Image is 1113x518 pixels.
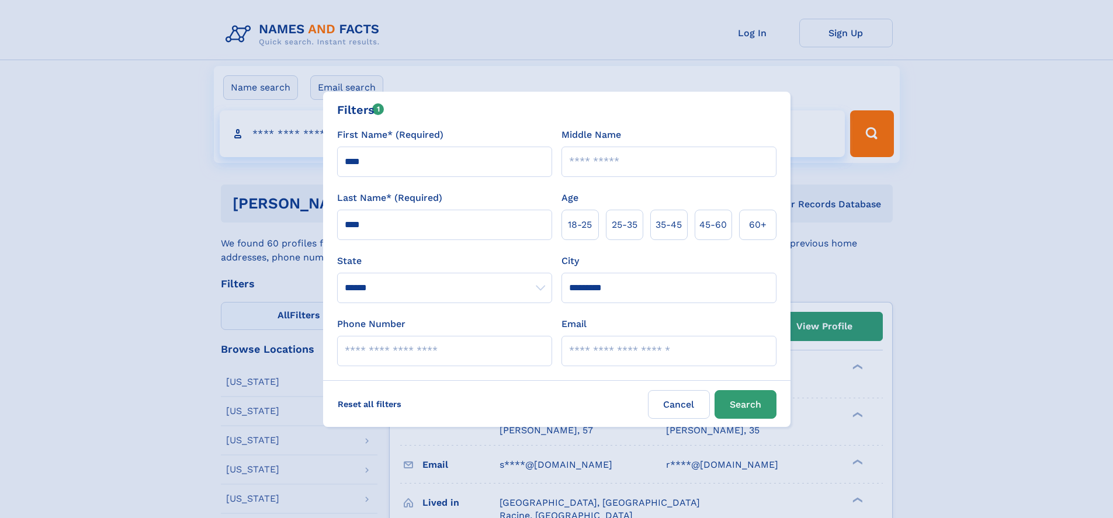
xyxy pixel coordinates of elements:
button: Search [715,390,776,419]
label: Last Name* (Required) [337,191,442,205]
span: 35‑45 [656,218,682,232]
label: City [561,254,579,268]
label: Age [561,191,578,205]
label: State [337,254,552,268]
label: Reset all filters [330,390,409,418]
label: Cancel [648,390,710,419]
span: 60+ [749,218,767,232]
span: 18‑25 [568,218,592,232]
span: 25‑35 [612,218,637,232]
label: Phone Number [337,317,405,331]
label: Email [561,317,587,331]
label: First Name* (Required) [337,128,443,142]
span: 45‑60 [699,218,727,232]
label: Middle Name [561,128,621,142]
div: Filters [337,101,384,119]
